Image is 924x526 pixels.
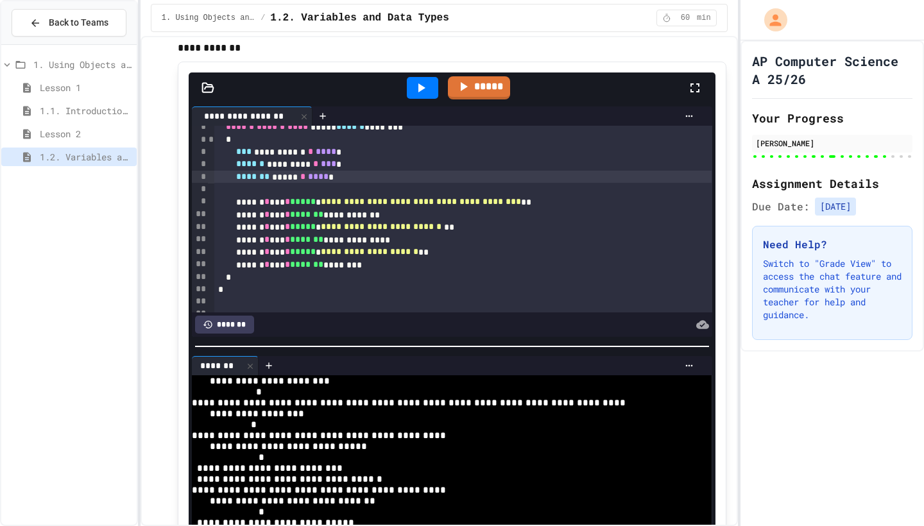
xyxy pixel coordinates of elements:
[752,52,912,88] h1: AP Computer Science A 25/26
[40,104,132,117] span: 1.1. Introduction to Algorithms, Programming, and Compilers
[40,127,132,140] span: Lesson 2
[763,257,902,321] p: Switch to "Grade View" to access the chat feature and communicate with your teacher for help and ...
[697,13,711,23] span: min
[33,58,132,71] span: 1. Using Objects and Methods
[261,13,265,23] span: /
[162,13,255,23] span: 1. Using Objects and Methods
[756,137,909,149] div: [PERSON_NAME]
[751,5,791,35] div: My Account
[815,198,856,216] span: [DATE]
[270,10,449,26] span: 1.2. Variables and Data Types
[12,9,126,37] button: Back to Teams
[675,13,696,23] span: 60
[763,237,902,252] h3: Need Help?
[49,16,108,30] span: Back to Teams
[752,199,810,214] span: Due Date:
[752,109,912,127] h2: Your Progress
[40,81,132,94] span: Lesson 1
[752,174,912,192] h2: Assignment Details
[40,150,132,164] span: 1.2. Variables and Data Types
